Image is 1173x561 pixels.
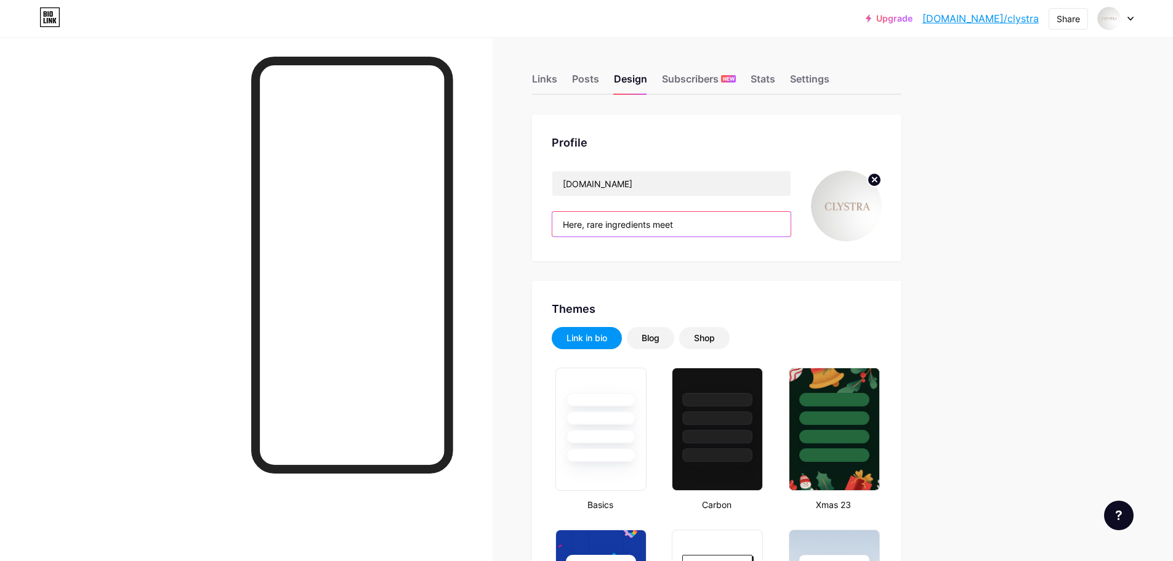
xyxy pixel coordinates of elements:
[642,332,659,344] div: Blog
[790,71,829,94] div: Settings
[866,14,913,23] a: Upgrade
[614,71,647,94] div: Design
[552,171,791,196] input: Name
[751,71,775,94] div: Stats
[662,71,736,94] div: Subscribers
[552,134,882,151] div: Profile
[668,498,765,511] div: Carbon
[723,75,735,83] span: NEW
[1057,12,1080,25] div: Share
[552,498,648,511] div: Basics
[532,71,557,94] div: Links
[566,332,607,344] div: Link in bio
[552,301,882,317] div: Themes
[1097,7,1121,30] img: clystra
[811,171,882,241] img: clystra
[922,11,1039,26] a: [DOMAIN_NAME]/clystra
[785,498,882,511] div: Xmas 23
[572,71,599,94] div: Posts
[552,212,791,236] input: Bio
[694,332,715,344] div: Shop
